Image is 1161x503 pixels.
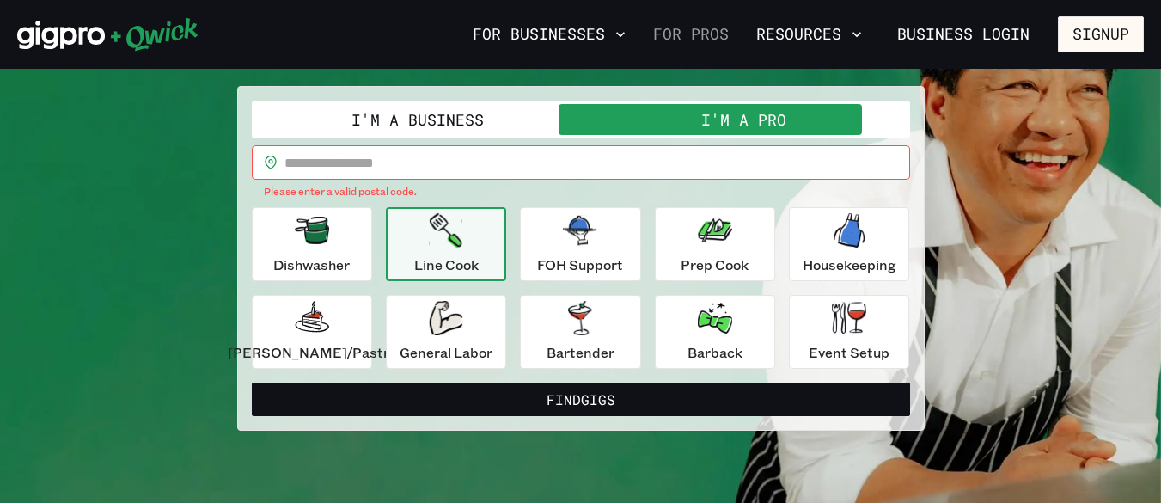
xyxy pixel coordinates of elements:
[749,20,869,49] button: Resources
[809,342,889,363] p: Event Setup
[681,255,749,275] p: Prep Cook
[252,207,372,281] button: Dishwasher
[400,342,492,363] p: General Labor
[252,295,372,369] button: [PERSON_NAME]/Pastry
[1058,16,1144,52] button: Signup
[520,295,640,369] button: Bartender
[883,16,1044,52] a: Business Login
[789,295,909,369] button: Event Setup
[237,34,925,69] h2: PICK UP A SHIFT!
[646,20,736,49] a: For Pros
[581,104,907,135] button: I'm a Pro
[414,255,479,275] p: Line Cook
[386,295,506,369] button: General Labor
[252,383,910,417] button: FindGigs
[803,255,896,275] p: Housekeeping
[687,342,742,363] p: Barback
[655,207,775,281] button: Prep Cook
[386,207,506,281] button: Line Cook
[228,342,396,363] p: [PERSON_NAME]/Pastry
[537,255,623,275] p: FOH Support
[264,183,898,200] p: Please enter a valid postal code.
[466,20,632,49] button: For Businesses
[255,104,581,135] button: I'm a Business
[655,295,775,369] button: Barback
[547,342,614,363] p: Bartender
[273,255,350,275] p: Dishwasher
[789,207,909,281] button: Housekeeping
[520,207,640,281] button: FOH Support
